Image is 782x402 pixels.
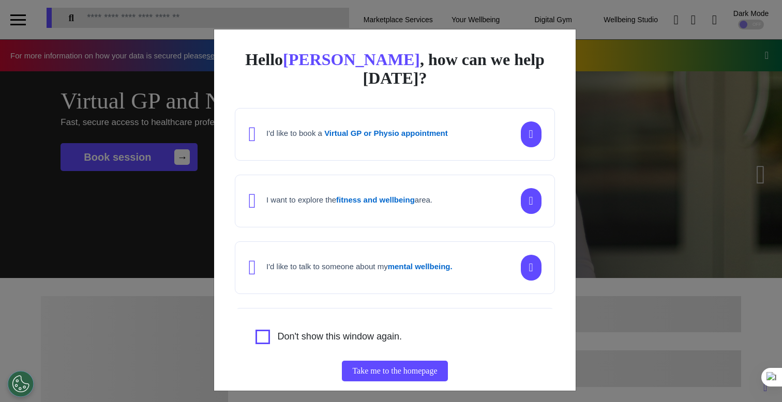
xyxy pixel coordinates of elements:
[324,129,448,137] strong: Virtual GP or Physio appointment
[388,262,453,271] strong: mental wellbeing.
[235,50,554,87] div: Hello , how can we help [DATE]?
[255,330,270,344] input: Agree to privacy policy
[336,195,415,204] strong: fitness and wellbeing
[283,50,420,69] span: [PERSON_NAME]
[342,361,447,381] button: Take me to the homepage
[8,371,34,397] button: Open Preferences
[277,330,402,344] label: Don't show this window again.
[266,262,453,271] h4: I'd like to talk to someone about my
[266,195,432,205] h4: I want to explore the area.
[266,129,448,138] h4: I'd like to book a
